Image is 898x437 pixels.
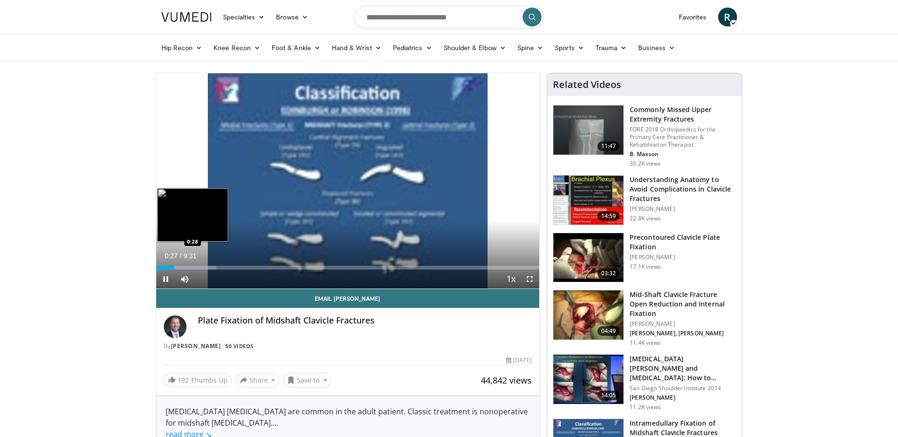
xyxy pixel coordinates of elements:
[553,290,623,340] img: d6e53f0e-22c7-400f-a4c1-a1c7fa117a21.150x105_q85_crop-smart_upscale.jpg
[590,38,633,57] a: Trauma
[630,205,736,213] p: [PERSON_NAME]
[481,375,532,386] span: 44,842 views
[270,8,314,26] a: Browse
[512,38,549,57] a: Spine
[178,376,189,385] span: 192
[165,252,178,260] span: 0:27
[718,8,737,26] a: R
[632,38,681,57] a: Business
[630,105,736,124] h3: Commonly Missed Upper Extremity Fractures
[180,252,182,260] span: /
[157,188,228,242] img: image.jpeg
[630,126,736,149] p: FORE 2018 Orthopaedics for the Primary Care Practitioner & Rehabilitation Therapist
[630,175,736,203] h3: Understanding Anatomy to Avoid Complications in Clavicle Fractures
[520,270,539,288] button: Fullscreen
[501,270,520,288] button: Playback Rate
[553,354,736,411] a: 14:05 [MEDICAL_DATA][PERSON_NAME] and [MEDICAL_DATA]: How to Prevent and How to Treat San Diego S...
[387,38,438,57] a: Pediatrics
[156,270,175,288] button: Pause
[438,38,512,57] a: Shoulder & Elbow
[161,12,212,22] img: VuMedi Logo
[171,342,221,350] a: [PERSON_NAME]
[630,253,736,261] p: [PERSON_NAME]
[553,233,736,283] a: 03:32 Precontoured Clavicle Plate Fixation [PERSON_NAME] 17.1K views
[236,373,280,388] button: Share
[553,79,621,90] h4: Related Videos
[266,38,326,57] a: Foot & Ankle
[156,38,208,57] a: Hip Recon
[553,233,623,282] img: Picture_1_50_2.png.150x105_q85_crop-smart_upscale.jpg
[506,356,532,365] div: [DATE]
[597,326,620,336] span: 04:49
[164,342,532,350] div: By
[184,252,196,260] span: 9:31
[597,269,620,278] span: 03:32
[597,141,620,151] span: 11:47
[283,373,331,388] button: Save to
[222,342,257,350] a: 50 Videos
[630,339,661,347] p: 11.4K views
[597,391,620,400] span: 14:05
[673,8,712,26] a: Favorites
[630,215,661,222] p: 22.8K views
[553,175,736,225] a: 14:59 Understanding Anatomy to Avoid Complications in Clavicle Fractures [PERSON_NAME] 22.8K views
[553,105,623,155] img: b2c65235-e098-4cd2-ab0f-914df5e3e270.150x105_q85_crop-smart_upscale.jpg
[164,315,187,338] img: Avatar
[553,175,623,225] img: DAC6PvgZ22mCeOyX4xMDoxOmdtO40mAx.150x105_q85_crop-smart_upscale.jpg
[549,38,590,57] a: Sports
[326,38,387,57] a: Hand & Wrist
[164,373,232,387] a: 192 Thumbs Up
[630,233,736,252] h3: Precontoured Clavicle Plate Fixation
[553,290,736,347] a: 04:49 Mid-Shaft Clavicle Fracture Open Reduction and Internal Fixation [PERSON_NAME] [PERSON_NAME...
[156,266,540,270] div: Progress Bar
[630,160,661,167] p: 33.2K views
[156,289,540,308] a: Email [PERSON_NAME]
[198,315,532,326] h4: Plate Fixation of Midshaft Clavicle Fractures
[630,385,736,392] p: San Diego Shoulder Institute 2014
[630,290,736,318] h3: Mid-Shaft Clavicle Fracture Open Reduction and Internal Fixation
[630,263,661,271] p: 17.1K views
[630,394,736,402] p: [PERSON_NAME]
[630,320,736,328] p: [PERSON_NAME]
[630,330,736,337] p: [PERSON_NAME], [PERSON_NAME]
[208,38,266,57] a: Knee Recon
[156,73,540,289] video-js: Video Player
[217,8,271,26] a: Specialties
[355,6,544,28] input: Search topics, interventions
[553,355,623,404] img: 1649666d-9c3d-4a7c-870b-019c762a156d.150x105_q85_crop-smart_upscale.jpg
[630,150,736,158] p: B. Maxson
[553,105,736,167] a: 11:47 Commonly Missed Upper Extremity Fractures FORE 2018 Orthopaedics for the Primary Care Pract...
[630,354,736,383] h3: [MEDICAL_DATA][PERSON_NAME] and [MEDICAL_DATA]: How to Prevent and How to Treat
[630,403,661,411] p: 11.2K views
[175,270,194,288] button: Mute
[597,211,620,221] span: 14:59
